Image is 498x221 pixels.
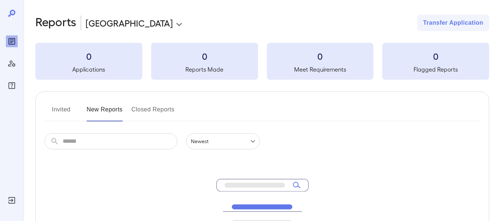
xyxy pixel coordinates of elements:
[267,65,374,74] h5: Meet Requirements
[35,50,142,62] h3: 0
[267,50,374,62] h3: 0
[35,65,142,74] h5: Applications
[6,194,18,206] div: Log Out
[382,50,489,62] h3: 0
[45,104,78,121] button: Invited
[6,35,18,47] div: Reports
[35,15,76,31] h2: Reports
[35,43,489,80] summary: 0Applications0Reports Made0Meet Requirements0Flagged Reports
[6,58,18,69] div: Manage Users
[87,104,123,121] button: New Reports
[382,65,489,74] h5: Flagged Reports
[151,65,258,74] h5: Reports Made
[132,104,175,121] button: Closed Reports
[6,80,18,91] div: FAQ
[186,133,260,149] div: Newest
[86,17,173,29] p: [GEOGRAPHIC_DATA]
[417,15,489,31] button: Transfer Application
[151,50,258,62] h3: 0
